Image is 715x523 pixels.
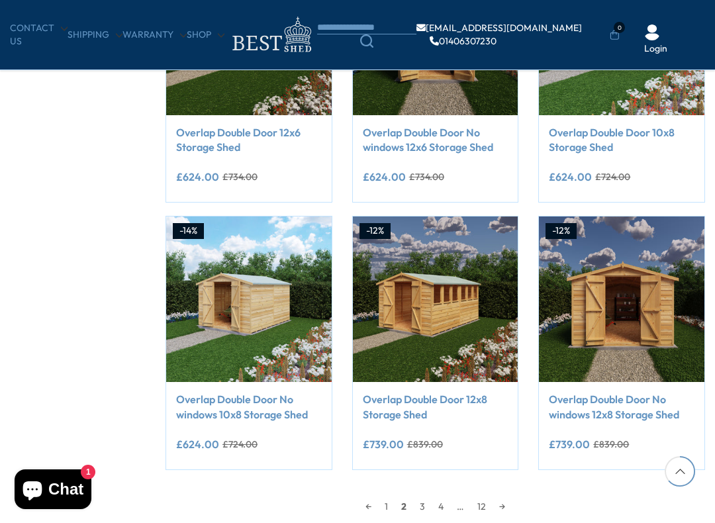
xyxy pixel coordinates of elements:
a: CONTACT US [10,22,68,48]
a: Shop [187,28,224,42]
del: £724.00 [222,440,258,449]
del: £839.00 [593,440,629,449]
div: -12% [359,223,391,239]
ins: £624.00 [176,439,219,450]
a: 1 [378,497,395,516]
del: £724.00 [595,172,630,181]
span: 0 [614,22,625,33]
a: ← [359,497,378,516]
a: 4 [432,497,450,516]
a: Overlap Double Door No windows 12x6 Storage Shed [363,125,508,155]
a: [EMAIL_ADDRESS][DOMAIN_NAME] [416,23,582,32]
a: 0 [610,28,620,42]
a: 01406307230 [430,36,497,46]
div: -12% [546,223,577,239]
span: … [450,497,471,516]
del: £734.00 [222,172,258,181]
ins: £624.00 [363,171,406,182]
span: 2 [395,497,413,516]
ins: £624.00 [549,171,592,182]
inbox-online-store-chat: Shopify online store chat [11,469,95,512]
a: Search [317,34,416,48]
ins: £739.00 [549,439,590,450]
ins: £739.00 [363,439,404,450]
img: User Icon [644,24,660,40]
a: Overlap Double Door 12x8 Storage Shed [363,392,508,422]
del: £734.00 [409,172,444,181]
a: Login [644,42,667,56]
a: Overlap Double Door No windows 12x8 Storage Shed [549,392,694,422]
a: → [493,497,512,516]
a: Warranty [122,28,187,42]
img: logo [224,13,317,56]
a: Overlap Double Door 10x8 Storage Shed [549,125,694,155]
a: Overlap Double Door 12x6 Storage Shed [176,125,322,155]
a: 12 [471,497,493,516]
ins: £624.00 [176,171,219,182]
a: Shipping [68,28,122,42]
div: -14% [173,223,204,239]
a: Overlap Double Door No windows 10x8 Storage Shed [176,392,322,422]
a: 3 [413,497,432,516]
del: £839.00 [407,440,443,449]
